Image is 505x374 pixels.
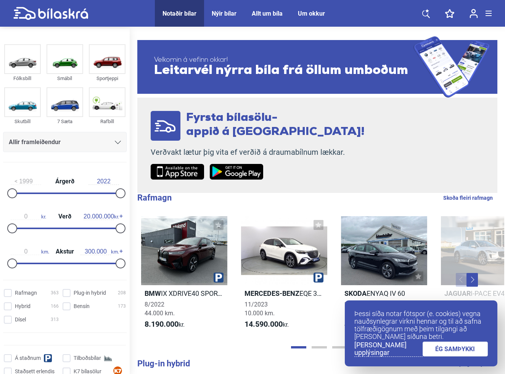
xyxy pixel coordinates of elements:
span: 2/2023 62.000 km. [344,301,375,317]
span: 11/2023 10.000 km. [244,301,275,317]
b: 8.190.000 [145,319,179,329]
a: Um okkur [298,10,325,17]
div: 7 Sæta [47,117,83,126]
a: Mercedes-BenzEQE 350 4MATIC SUV POWER11/202310.000 km.14.590.000kr. [241,216,327,336]
span: Allir framleiðendur [9,137,61,148]
span: 363 [51,289,59,297]
button: Page 2 [312,346,327,348]
a: Velkomin á vefinn okkar!Leitarvél nýrra bíla frá öllum umboðum [137,36,497,98]
a: [PERSON_NAME] upplýsingar [354,341,423,357]
span: Verð [56,213,73,220]
span: km. [80,248,119,255]
button: Page 3 [332,346,347,348]
h2: ENYAQ IV 60 [341,289,427,298]
a: Nýir bílar [212,10,236,17]
span: kr. [11,213,46,220]
b: Plug-in hybrid [137,359,190,368]
div: Sportjeppi [89,74,125,83]
a: Notaðir bílar [162,10,196,17]
div: Skutbíll [4,117,41,126]
span: Árgerð [53,178,76,185]
div: Smábíl [47,74,83,83]
span: 166 [51,302,59,310]
button: Page 1 [291,346,306,348]
span: kr. [145,320,185,329]
span: Plug-in hybrid [74,289,106,297]
a: Allt um bíla [252,10,283,17]
span: Bensín [74,302,90,310]
span: Rafmagn [15,289,37,297]
span: Dísel [15,316,26,324]
b: Mercedes-Benz [244,289,299,297]
b: Rafmagn [137,193,172,202]
span: Velkomin á vefinn okkar! [154,56,413,64]
img: user-login.svg [470,9,478,18]
button: Next [466,273,478,287]
span: Tilboðsbílar [74,354,101,362]
span: Akstur [54,249,76,255]
span: kr. [84,213,119,220]
b: BMW [145,289,161,297]
span: Hybrid [15,302,31,310]
button: Previous [456,273,467,287]
b: Skoda [344,289,367,297]
div: Fólksbíll [4,74,41,83]
a: BMWIX XDRIVE40 SPORTPAKKI8/202244.000 km.8.190.000kr. [141,216,227,336]
div: Rafbíll [89,117,125,126]
span: Leitarvél nýrra bíla frá öllum umboðum [154,64,413,78]
h2: EQE 350 4MATIC SUV POWER [241,289,327,298]
b: Jaguar [444,289,471,297]
a: Skoða fleiri rafmagn [443,193,493,203]
span: Á staðnum [15,354,41,362]
p: Þessi síða notar fótspor (e. cookies) vegna nauðsynlegrar virkni hennar og til að safna tölfræðig... [354,310,488,340]
span: Fyrsta bílasölu- appið á [GEOGRAPHIC_DATA]! [186,112,365,138]
b: 14.590.000 [244,319,283,329]
span: kr. [244,320,289,329]
a: ÉG SAMÞYKKI [423,342,488,356]
span: km. [11,248,49,255]
span: 173 [118,302,126,310]
h2: IX XDRIVE40 SPORTPAKKI [141,289,227,298]
span: 313 [51,316,59,324]
span: 8/2022 44.000 km. [145,301,175,317]
span: 208 [118,289,126,297]
a: SkodaENYAQ IV 602/202362.000 km.4.990.000kr. [341,216,427,336]
p: Verðvakt lætur þig vita ef verðið á draumabílnum lækkar. [151,148,365,157]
